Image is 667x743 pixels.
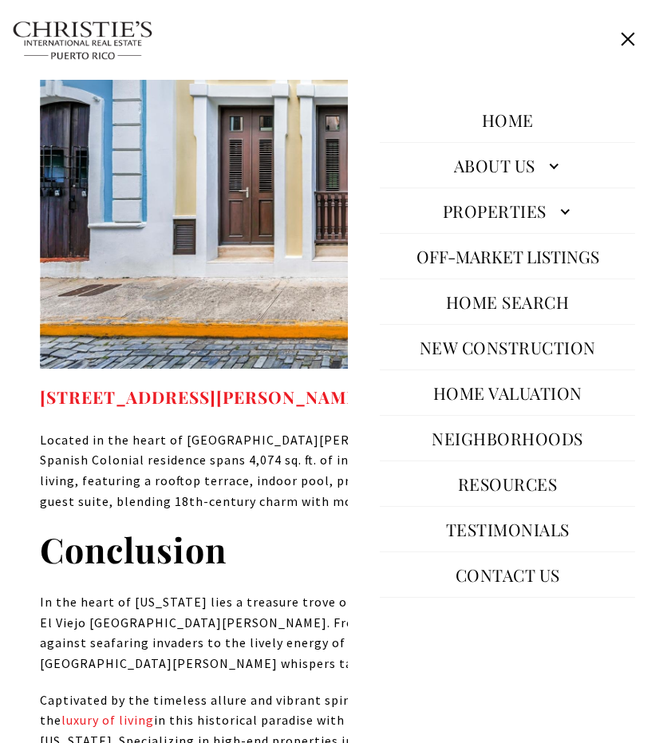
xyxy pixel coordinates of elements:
a: Home Valuation [425,373,590,412]
span: [PHONE_NUMBER] [65,75,199,91]
div: Call or text [DATE], we are here to help! [17,51,231,62]
a: Properties [380,192,635,230]
span: Captivated by the timeless allure and vibrant spirit of [40,692,376,708]
a: Neighborhoods [424,419,591,457]
span: In the heart of [US_STATE] lies a treasure trove of history, color, and culture, known as qué es ... [40,594,622,671]
p: Located in the heart of [GEOGRAPHIC_DATA][PERSON_NAME], this 6-bedroom, 6.5-bathroom Spanish Colo... [40,430,627,512]
strong: Conclusion [40,526,227,572]
div: Do you have questions? [17,36,231,47]
a: 275 SOL ST, SAN JUAN PR, 00901 - open in a new tab [40,385,364,408]
span: I agree to be contacted by [PERSON_NAME] International Real Estate PR via text, call & email. To ... [20,98,227,128]
a: New Construction [412,328,604,366]
img: Christie's International Real Estate text transparent background [12,21,154,61]
a: Home Search [438,283,578,321]
a: Contact Us [448,555,568,594]
button: Close this option [613,24,643,54]
a: Resources [450,464,566,503]
button: Off-Market Listings [408,237,607,275]
a: About Us [380,146,635,184]
a: Home [474,101,542,139]
a: Testimonials [438,510,578,548]
a: luxury of living - open in a new tab [61,712,154,728]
